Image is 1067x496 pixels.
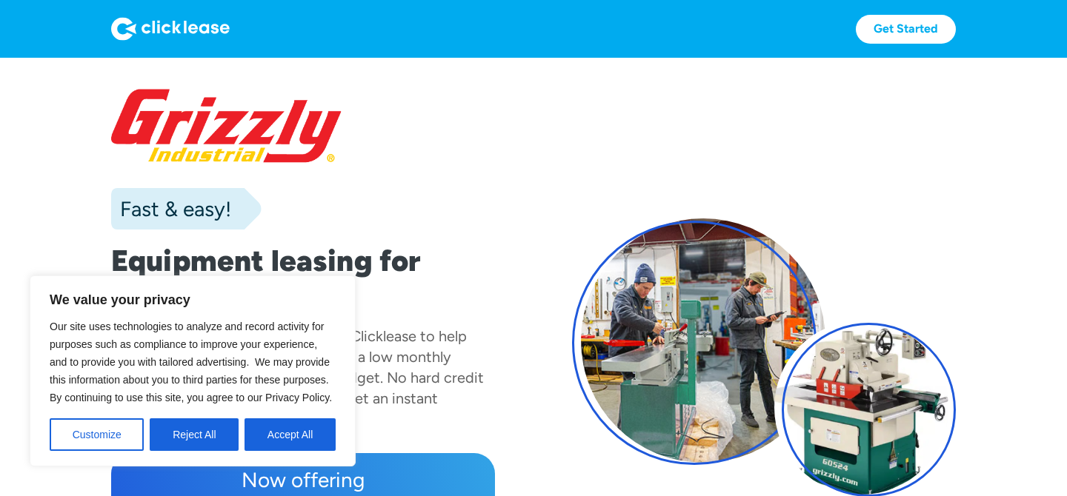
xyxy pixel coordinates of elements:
[111,194,231,224] div: Fast & easy!
[50,321,332,403] span: Our site uses technologies to analyze and record activity for purposes such as compliance to impr...
[111,17,230,41] img: Logo
[50,418,144,451] button: Customize
[30,275,356,466] div: We value your privacy
[150,418,239,451] button: Reject All
[123,465,483,495] div: Now offering
[856,15,956,44] a: Get Started
[111,243,495,314] h1: Equipment leasing for small businesses
[245,418,336,451] button: Accept All
[50,291,336,309] p: We value your privacy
